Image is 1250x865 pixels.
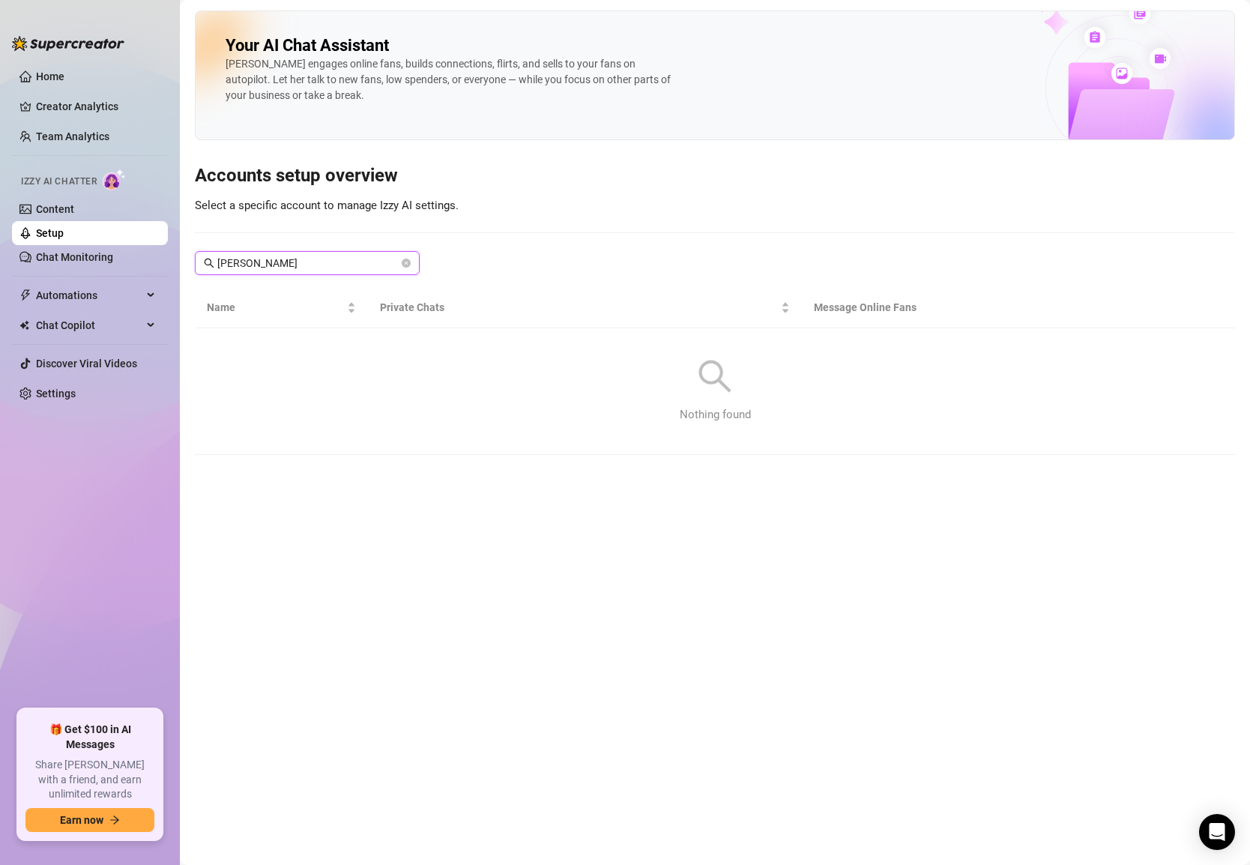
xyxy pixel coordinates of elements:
img: logo-BBDzfeDw.svg [12,36,124,51]
th: Name [195,287,368,328]
span: Name [207,299,344,316]
a: Creator Analytics [36,94,156,118]
button: close-circle [402,259,411,268]
input: Search account [217,255,399,271]
a: Settings [36,388,76,400]
span: arrow-right [109,815,120,825]
span: Nothing found [680,406,751,424]
a: Setup [36,227,64,239]
span: search [204,258,214,268]
a: Discover Viral Videos [36,358,137,370]
h2: Your AI Chat Assistant [226,35,389,56]
span: Automations [36,283,142,307]
img: AI Chatter [103,169,126,190]
span: 🎁 Get $100 in AI Messages [25,723,154,752]
a: Chat Monitoring [36,251,113,263]
img: Chat Copilot [19,320,29,331]
a: Home [36,70,64,82]
a: Team Analytics [36,130,109,142]
div: Open Intercom Messenger [1199,814,1235,850]
span: Share [PERSON_NAME] with a friend, and earn unlimited rewards [25,758,154,802]
span: Chat Copilot [36,313,142,337]
span: Izzy AI Chatter [21,175,97,189]
span: Private Chats [380,299,777,316]
h3: Accounts setup overview [195,164,1235,188]
span: search [697,358,733,394]
span: thunderbolt [19,289,31,301]
th: Message Online Fans [802,287,1091,328]
a: Content [36,203,74,215]
div: [PERSON_NAME] engages online fans, builds connections, flirts, and sells to your fans on autopilo... [226,56,675,103]
th: Private Chats [368,287,801,328]
span: Select a specific account to manage Izzy AI settings. [195,199,459,212]
span: Earn now [60,814,103,826]
button: Earn nowarrow-right [25,808,154,832]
